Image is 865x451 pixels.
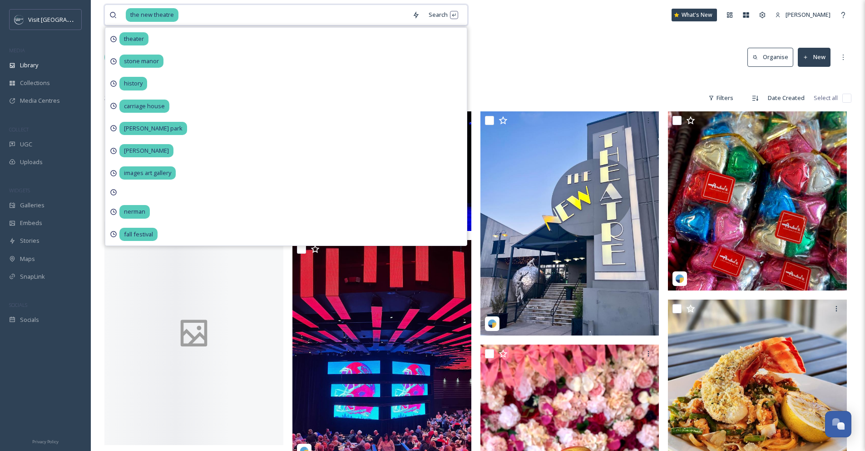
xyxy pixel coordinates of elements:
[814,94,838,102] span: Select all
[20,219,42,227] span: Embeds
[119,100,169,113] span: carriage house
[104,111,283,212] img: thumbnail
[480,111,659,336] img: 7330104a-94f2-6c62-341b-b578ac5b84e3.jpg
[20,79,50,87] span: Collections
[20,201,44,210] span: Galleries
[32,439,59,445] span: Privacy Policy
[119,55,163,68] span: stone manor
[424,6,463,24] div: Search
[668,111,847,291] img: ca976754-2ab1-0753-f783-c8a6d178e0bf.jpg
[20,61,38,70] span: Library
[747,48,798,66] a: Organise
[20,158,43,166] span: Uploads
[9,47,25,54] span: MEDIA
[798,48,830,66] button: New
[20,140,32,149] span: UGC
[747,48,793,66] button: Organise
[119,77,147,90] span: history
[20,272,45,281] span: SnapLink
[786,10,830,19] span: [PERSON_NAME]
[20,96,60,105] span: Media Centres
[672,9,717,21] a: What's New
[675,274,684,283] img: snapsea-logo.png
[119,205,150,218] span: nerman
[28,15,99,24] span: Visit [GEOGRAPHIC_DATA]
[119,144,173,157] span: [PERSON_NAME]
[763,89,809,107] div: Date Created
[119,122,187,135] span: [PERSON_NAME] park
[825,411,851,437] button: Open Chat
[32,436,59,446] a: Privacy Policy
[119,228,158,241] span: fall festival
[488,319,497,328] img: snapsea-logo.png
[119,32,148,45] span: theater
[126,8,178,21] span: the new theatre
[15,15,24,24] img: c3es6xdrejuflcaqpovn.png
[771,6,835,24] a: [PERSON_NAME]
[119,166,176,180] span: images art gallery
[20,255,35,263] span: Maps
[9,126,29,133] span: COLLECT
[104,94,123,102] span: 21 file s
[9,187,30,194] span: WIDGETS
[20,236,40,245] span: Stories
[704,89,738,107] div: Filters
[9,301,27,308] span: SOCIALS
[20,316,39,324] span: Socials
